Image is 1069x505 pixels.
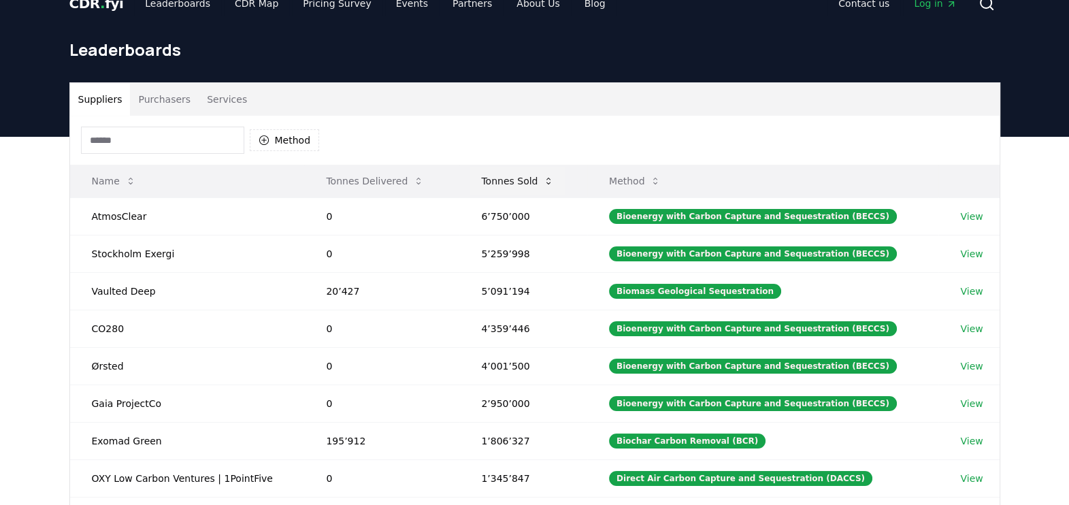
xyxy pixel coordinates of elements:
[459,310,587,347] td: 4’359’446
[250,129,320,151] button: Method
[304,385,459,422] td: 0
[304,310,459,347] td: 0
[960,359,983,373] a: View
[70,385,305,422] td: Gaia ProjectCo
[960,322,983,336] a: View
[304,235,459,272] td: 0
[459,347,587,385] td: 4’001’500
[598,167,672,195] button: Method
[459,422,587,459] td: 1’806’327
[70,347,305,385] td: Ørsted
[459,459,587,497] td: 1’345’847
[70,83,131,116] button: Suppliers
[70,197,305,235] td: AtmosClear
[960,397,983,410] a: View
[609,396,897,411] div: Bioenergy with Carbon Capture and Sequestration (BECCS)
[459,385,587,422] td: 2’950’000
[304,272,459,310] td: 20’427
[609,321,897,336] div: Bioenergy with Carbon Capture and Sequestration (BECCS)
[459,272,587,310] td: 5’091’194
[70,235,305,272] td: Stockholm Exergi
[960,284,983,298] a: View
[70,272,305,310] td: Vaulted Deep
[70,310,305,347] td: CO280
[304,197,459,235] td: 0
[304,347,459,385] td: 0
[70,422,305,459] td: Exomad Green
[960,210,983,223] a: View
[70,459,305,497] td: OXY Low Carbon Ventures | 1PointFive
[81,167,147,195] button: Name
[609,434,766,449] div: Biochar Carbon Removal (BCR)
[960,472,983,485] a: View
[609,471,872,486] div: Direct Air Carbon Capture and Sequestration (DACCS)
[609,284,781,299] div: Biomass Geological Sequestration
[609,359,897,374] div: Bioenergy with Carbon Capture and Sequestration (BECCS)
[960,434,983,448] a: View
[459,197,587,235] td: 6’750’000
[459,235,587,272] td: 5’259’998
[609,209,897,224] div: Bioenergy with Carbon Capture and Sequestration (BECCS)
[315,167,435,195] button: Tonnes Delivered
[609,246,897,261] div: Bioenergy with Carbon Capture and Sequestration (BECCS)
[960,247,983,261] a: View
[304,459,459,497] td: 0
[199,83,255,116] button: Services
[304,422,459,459] td: 195’912
[130,83,199,116] button: Purchasers
[470,167,565,195] button: Tonnes Sold
[69,39,1000,61] h1: Leaderboards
